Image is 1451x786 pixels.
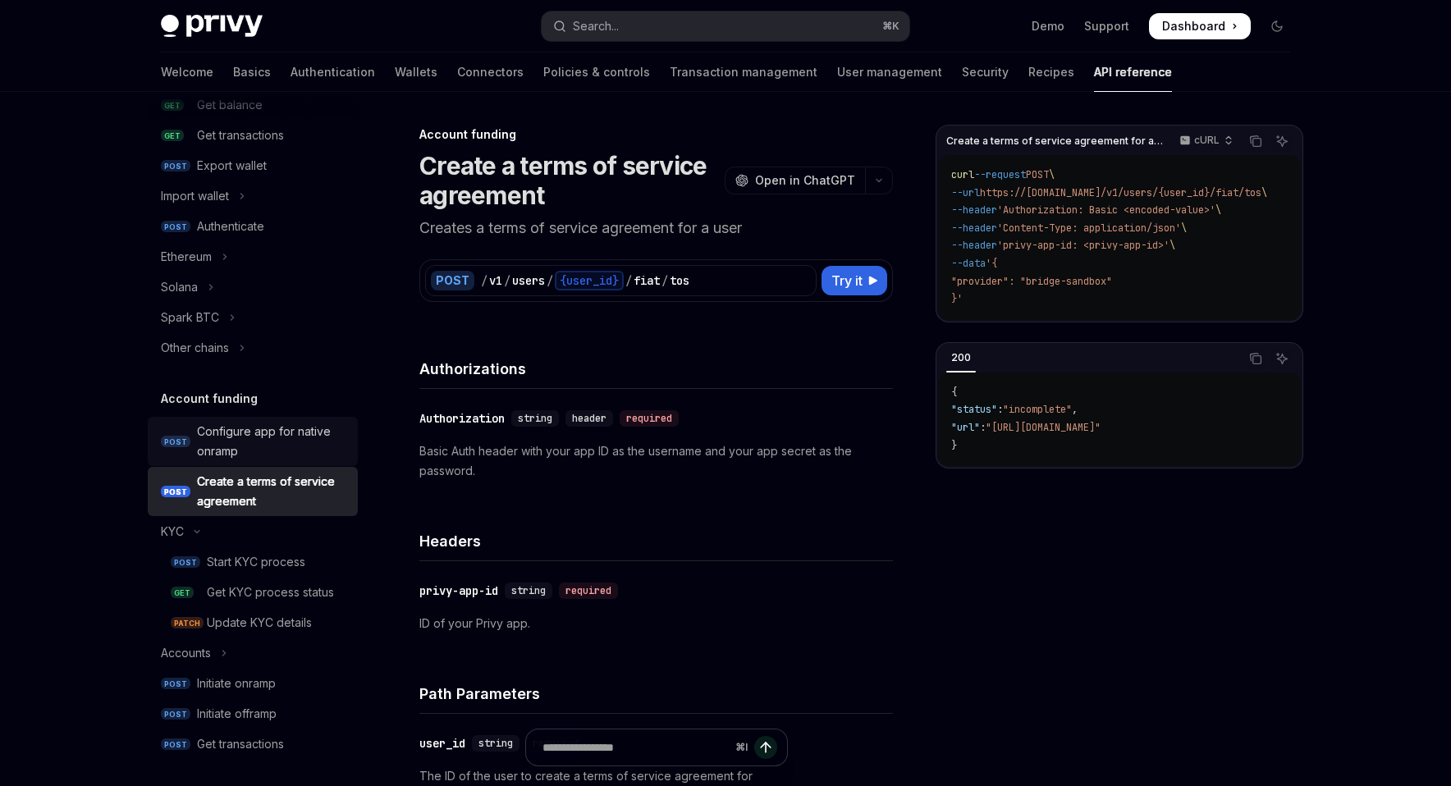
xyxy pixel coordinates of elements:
a: Dashboard [1149,13,1251,39]
a: POSTGet transactions [148,729,358,759]
span: --request [974,168,1026,181]
h4: Authorizations [419,358,893,380]
div: v1 [489,272,502,289]
div: Initiate onramp [197,674,276,693]
span: \ [1049,168,1055,181]
button: Toggle Solana section [148,272,358,302]
span: ⌘ K [882,20,899,33]
div: Get KYC process status [207,583,334,602]
div: Authorization [419,410,505,427]
span: { [951,386,957,399]
a: Security [962,53,1009,92]
div: required [620,410,679,427]
a: POSTInitiate offramp [148,699,358,729]
span: string [511,584,546,597]
span: : [997,403,1003,416]
a: Authentication [291,53,375,92]
div: KYC [161,522,184,542]
span: https://[DOMAIN_NAME]/v1/users/{user_id}/fiat/tos [980,186,1261,199]
p: Creates a terms of service agreement for a user [419,217,893,240]
div: {user_id} [555,271,624,290]
button: Toggle KYC section [148,517,358,546]
span: Dashboard [1162,18,1225,34]
span: Open in ChatGPT [755,172,855,189]
span: } [951,439,957,452]
div: Configure app for native onramp [197,422,348,461]
button: Toggle Ethereum section [148,242,358,272]
a: Policies & controls [543,53,650,92]
div: Other chains [161,338,229,358]
a: PATCHUpdate KYC details [148,608,358,637]
span: GET [161,130,184,142]
span: }' [951,292,963,305]
div: Ethereum [161,247,212,267]
a: GETGet transactions [148,121,358,150]
a: POSTCreate a terms of service agreement [148,467,358,516]
span: Create a terms of service agreement for a user [946,135,1164,148]
a: GETGet KYC process status [148,578,358,607]
div: Export wallet [197,156,267,176]
div: / [547,272,553,289]
h1: Create a terms of service agreement [419,151,718,210]
h4: Headers [419,530,893,552]
button: Toggle Import wallet section [148,181,358,211]
span: --header [951,203,997,217]
span: --url [951,186,980,199]
a: Support [1084,18,1129,34]
a: Recipes [1028,53,1074,92]
div: Authenticate [197,217,264,236]
div: Update KYC details [207,613,312,633]
div: Search... [573,16,619,36]
button: Open search [542,11,909,41]
a: POSTStart KYC process [148,547,358,577]
button: Toggle Spark BTC section [148,303,358,332]
span: GET [171,587,194,599]
button: Ask AI [1271,130,1293,152]
div: / [661,272,668,289]
span: \ [1261,186,1267,199]
button: Toggle Accounts section [148,638,358,668]
h4: Path Parameters [419,683,893,705]
div: / [504,272,510,289]
a: Transaction management [670,53,817,92]
a: POSTExport wallet [148,151,358,181]
span: 'Content-Type: application/json' [997,222,1181,235]
button: Copy the contents from the code block [1245,130,1266,152]
span: POST [161,678,190,690]
button: Send message [754,736,777,759]
button: Ask AI [1271,348,1293,369]
p: cURL [1194,134,1220,147]
div: Account funding [419,126,893,143]
p: Basic Auth header with your app ID as the username and your app secret as the password. [419,441,893,481]
span: curl [951,168,974,181]
div: Spark BTC [161,308,219,327]
span: POST [161,486,190,498]
input: Ask a question... [542,729,729,765]
span: POST [161,738,190,751]
div: Start KYC process [207,552,305,572]
a: Basics [233,53,271,92]
a: Welcome [161,53,213,92]
div: users [512,272,545,289]
span: POST [171,556,200,569]
img: dark logo [161,15,263,38]
span: , [1072,403,1078,416]
a: POSTConfigure app for native onramp [148,417,358,466]
span: Try it [831,271,863,290]
span: \ [1169,239,1175,252]
div: required [559,583,618,599]
div: / [625,272,632,289]
span: : [980,421,986,434]
span: 'Authorization: Basic <encoded-value>' [997,203,1215,217]
span: "provider": "bridge-sandbox" [951,275,1112,288]
span: string [518,412,552,425]
a: Connectors [457,53,524,92]
div: POST [431,271,474,290]
span: \ [1181,222,1187,235]
div: Get transactions [197,126,284,145]
div: Create a terms of service agreement [197,472,348,511]
span: 'privy-app-id: <privy-app-id>' [997,239,1169,252]
div: tos [670,272,689,289]
button: Toggle dark mode [1264,13,1290,39]
span: PATCH [171,617,204,629]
